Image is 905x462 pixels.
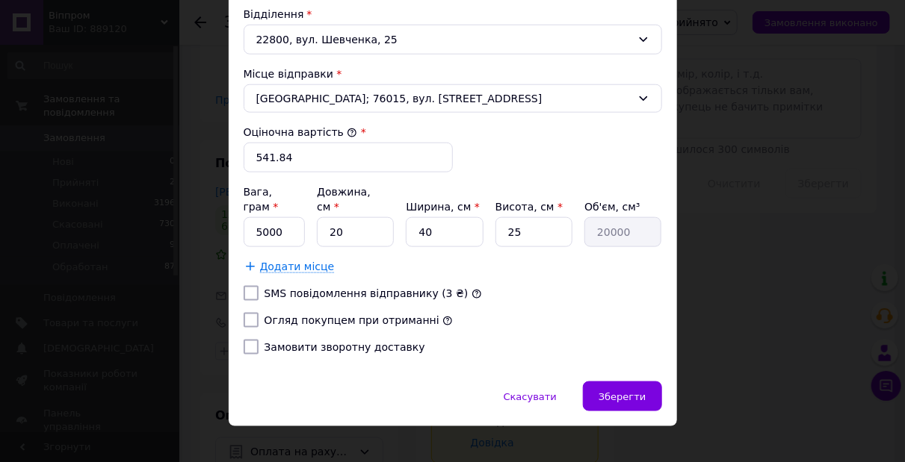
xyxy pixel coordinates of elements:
span: Скасувати [504,391,557,402]
div: Місце відправки [244,66,662,81]
label: SMS повідомлення відправнику (3 ₴) [265,287,469,299]
label: Замовити зворотну доставку [265,341,425,353]
label: Висота, см [495,201,563,213]
label: Оціночна вартість [244,126,358,138]
div: Об'єм, см³ [584,199,661,214]
span: Додати місце [260,260,335,273]
label: Довжина, см [317,186,371,213]
label: Огляд покупцем при отриманні [265,314,439,326]
div: Відділення [244,7,662,22]
div: 22800, вул. Шевченка, 25 [244,25,662,54]
label: Ширина, см [406,201,479,213]
span: [GEOGRAPHIC_DATA]; 76015, вул. [STREET_ADDRESS] [256,91,631,106]
span: Зберегти [599,391,646,402]
label: Вага, грам [244,186,279,213]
